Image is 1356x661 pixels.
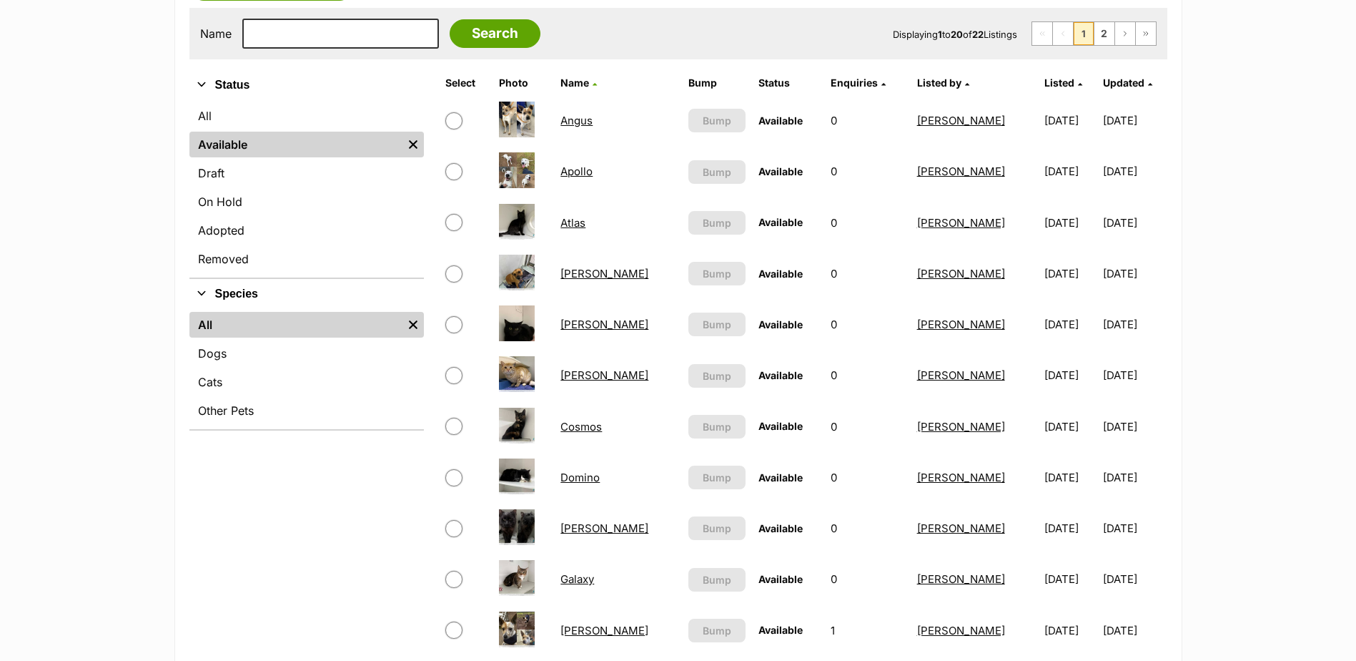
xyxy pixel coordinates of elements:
strong: 1 [938,29,942,40]
td: [DATE] [1039,554,1102,604]
span: Available [758,216,803,228]
td: [DATE] [1103,606,1166,655]
a: Atlas [560,216,585,230]
a: [PERSON_NAME] [560,522,648,535]
td: [DATE] [1039,249,1102,298]
span: Available [758,471,803,484]
button: Status [189,76,424,94]
a: [PERSON_NAME] [917,368,1005,382]
span: Bump [703,572,731,587]
span: Bump [703,470,731,485]
a: [PERSON_NAME] [917,522,1005,535]
span: First page [1032,22,1052,45]
td: 0 [825,351,909,400]
a: Removed [189,246,424,272]
span: translation missing: en.admin.listings.index.attributes.enquiries [831,77,878,89]
span: Available [758,165,803,177]
button: Bump [688,516,746,540]
input: Search [450,19,540,48]
span: Bump [703,317,731,332]
td: 0 [825,554,909,604]
td: 0 [825,147,909,196]
td: 1 [825,606,909,655]
a: Remove filter [402,132,424,157]
button: Species [189,285,424,303]
a: Listed by [917,77,969,89]
a: [PERSON_NAME] [917,114,1005,127]
td: [DATE] [1103,554,1166,604]
td: [DATE] [1103,453,1166,502]
a: [PERSON_NAME] [917,318,1005,331]
td: [DATE] [1103,402,1166,451]
a: [PERSON_NAME] [917,471,1005,484]
a: [PERSON_NAME] [560,318,648,331]
td: 0 [825,504,909,553]
strong: 20 [951,29,963,40]
button: Bump [688,364,746,388]
span: Available [758,114,803,127]
span: Page 1 [1074,22,1094,45]
td: 0 [825,249,909,298]
a: Galaxy [560,572,594,586]
a: Page 2 [1094,22,1114,45]
div: Status [189,100,424,278]
strong: 22 [972,29,984,40]
a: Apollo [560,165,593,178]
a: [PERSON_NAME] [917,624,1005,637]
td: 0 [825,453,909,502]
td: 0 [825,198,909,248]
span: Bump [703,623,731,638]
a: Remove filter [402,312,424,338]
nav: Pagination [1031,21,1157,46]
a: Enquiries [831,77,886,89]
span: Previous page [1053,22,1073,45]
a: Updated [1103,77,1152,89]
a: Cosmos [560,420,602,434]
td: [DATE] [1039,300,1102,349]
button: Bump [688,109,746,132]
a: Other Pets [189,398,424,423]
span: Available [758,573,803,585]
span: Bump [703,368,731,383]
a: All [189,312,402,338]
a: [PERSON_NAME] [560,624,648,637]
td: [DATE] [1103,504,1166,553]
span: Bump [703,419,731,434]
th: Bump [683,72,752,94]
td: [DATE] [1103,198,1166,248]
a: [PERSON_NAME] [917,216,1005,230]
a: All [189,103,424,129]
span: Bump [703,215,731,230]
td: [DATE] [1039,453,1102,502]
span: Bump [703,113,731,128]
a: Adopted [189,217,424,243]
td: [DATE] [1103,249,1166,298]
td: [DATE] [1039,198,1102,248]
span: Available [758,624,803,636]
a: Name [560,77,597,89]
a: Dogs [189,341,424,366]
td: [DATE] [1039,606,1102,655]
span: Name [560,77,589,89]
td: [DATE] [1103,351,1166,400]
button: Bump [688,568,746,592]
button: Bump [688,262,746,285]
a: Available [189,132,402,157]
span: Available [758,268,803,280]
span: Displaying to of Listings [893,29,1017,40]
span: Available [758,369,803,381]
span: Updated [1103,77,1144,89]
button: Bump [688,415,746,439]
span: Available [758,522,803,534]
td: 0 [825,96,909,145]
span: Available [758,420,803,432]
th: Status [753,72,823,94]
a: On Hold [189,189,424,215]
button: Bump [688,313,746,336]
button: Bump [688,466,746,489]
span: Bump [703,266,731,281]
td: [DATE] [1103,300,1166,349]
span: Available [758,318,803,330]
button: Bump [688,160,746,184]
td: 0 [825,402,909,451]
